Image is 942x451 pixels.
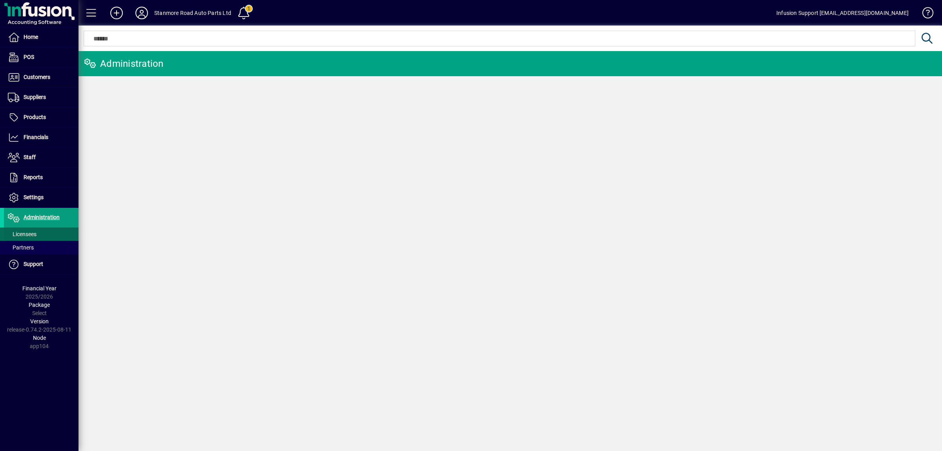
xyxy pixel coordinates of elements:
[4,241,78,254] a: Partners
[24,34,38,40] span: Home
[24,94,46,100] span: Suppliers
[4,48,78,67] a: POS
[24,194,44,200] span: Settings
[129,6,154,20] button: Profile
[4,227,78,241] a: Licensees
[30,318,49,324] span: Version
[8,244,34,251] span: Partners
[24,261,43,267] span: Support
[4,68,78,87] a: Customers
[4,128,78,147] a: Financials
[4,168,78,187] a: Reports
[916,2,932,27] a: Knowledge Base
[776,7,909,19] div: Infusion Support [EMAIL_ADDRESS][DOMAIN_NAME]
[24,114,46,120] span: Products
[4,88,78,107] a: Suppliers
[33,335,46,341] span: Node
[154,7,231,19] div: Stanmore Road Auto Parts Ltd
[24,74,50,80] span: Customers
[24,154,36,160] span: Staff
[24,134,48,140] span: Financials
[84,57,164,70] div: Administration
[22,285,57,291] span: Financial Year
[4,255,78,274] a: Support
[24,214,60,220] span: Administration
[8,231,37,237] span: Licensees
[104,6,129,20] button: Add
[4,188,78,207] a: Settings
[4,27,78,47] a: Home
[24,54,34,60] span: POS
[24,174,43,180] span: Reports
[4,108,78,127] a: Products
[4,148,78,167] a: Staff
[29,302,50,308] span: Package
